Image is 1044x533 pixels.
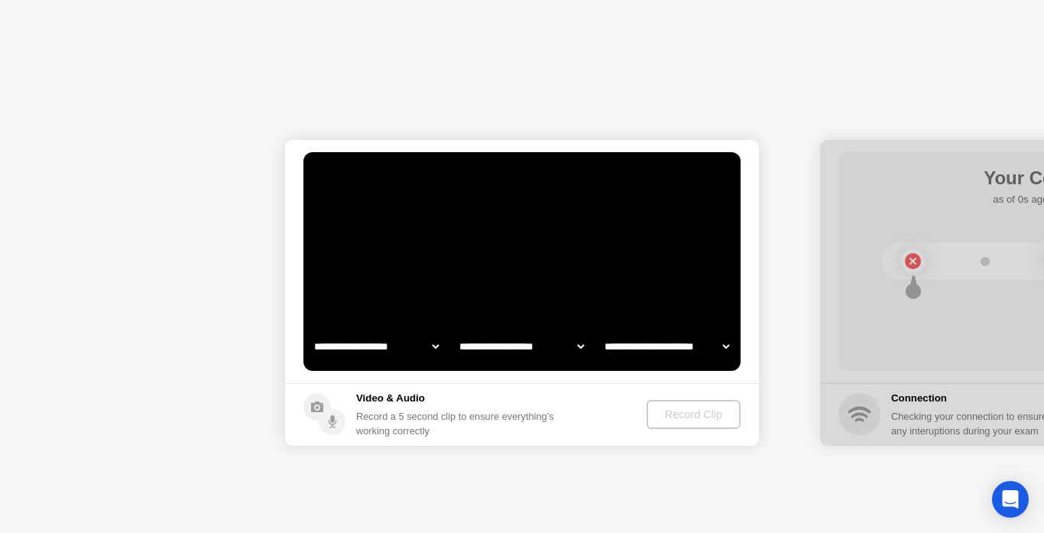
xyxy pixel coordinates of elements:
[992,481,1029,518] div: Open Intercom Messenger
[653,408,734,421] div: Record Clip
[456,331,587,362] select: Available speakers
[601,331,732,362] select: Available microphones
[311,331,442,362] select: Available cameras
[647,400,741,429] button: Record Clip
[356,391,560,406] h5: Video & Audio
[356,409,560,438] div: Record a 5 second clip to ensure everything’s working correctly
